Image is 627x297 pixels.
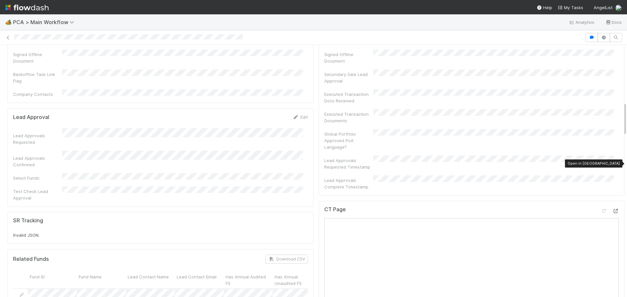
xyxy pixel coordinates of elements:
[324,51,373,64] div: Signed Offline Document
[324,177,373,190] div: Lead Approvals Complete Timestamp
[265,255,308,264] button: Download CSV
[5,2,49,13] img: logo-inverted-e16ddd16eac7371096b0.svg
[13,217,43,224] h5: SR Tracking
[324,157,373,170] div: Lead Approvals Requested Timestamp
[13,71,62,84] div: Backoffice Task Link Flag
[175,272,224,288] div: Lead Contact Email
[605,18,622,26] a: Docs
[537,4,552,11] div: Help
[13,132,62,145] div: Lead Approvals Requested
[28,272,77,288] div: Fund ID
[324,131,373,150] div: Global Portfolio Approved PoA Language?
[13,256,49,262] h5: Related Funds
[13,188,62,201] div: Test Check Lead Approval
[13,91,62,97] div: Company Contacts
[13,155,62,168] div: Lead Approvals Confirmed
[77,272,126,288] div: Fund Name
[273,272,322,288] div: Has Annual Unaudited FS
[13,232,308,238] div: Invalid JSON.
[13,114,49,121] h5: Lead Approval
[13,175,62,181] div: Select Funds:
[126,272,175,288] div: Lead Contact Name
[13,19,77,25] span: PCA > Main Workflow
[557,5,583,10] span: My Tasks
[594,5,613,10] span: AngelList
[224,272,273,288] div: Has Annual Audited FS
[324,111,373,124] div: Executed Transaction Documents
[324,206,346,213] h5: CT Page
[293,114,308,120] a: Edit
[615,5,622,11] img: avatar_9ff82f50-05c7-4c71-8fc6-9a2e070af8b5.png
[324,71,373,84] div: Secondary Sale Lead Approval
[557,4,583,11] a: My Tasks
[13,51,62,64] div: Signed Offline Document
[5,19,12,25] span: 🏕️
[569,18,595,26] a: Analytics
[324,91,373,104] div: Executed Transaction Docs Received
